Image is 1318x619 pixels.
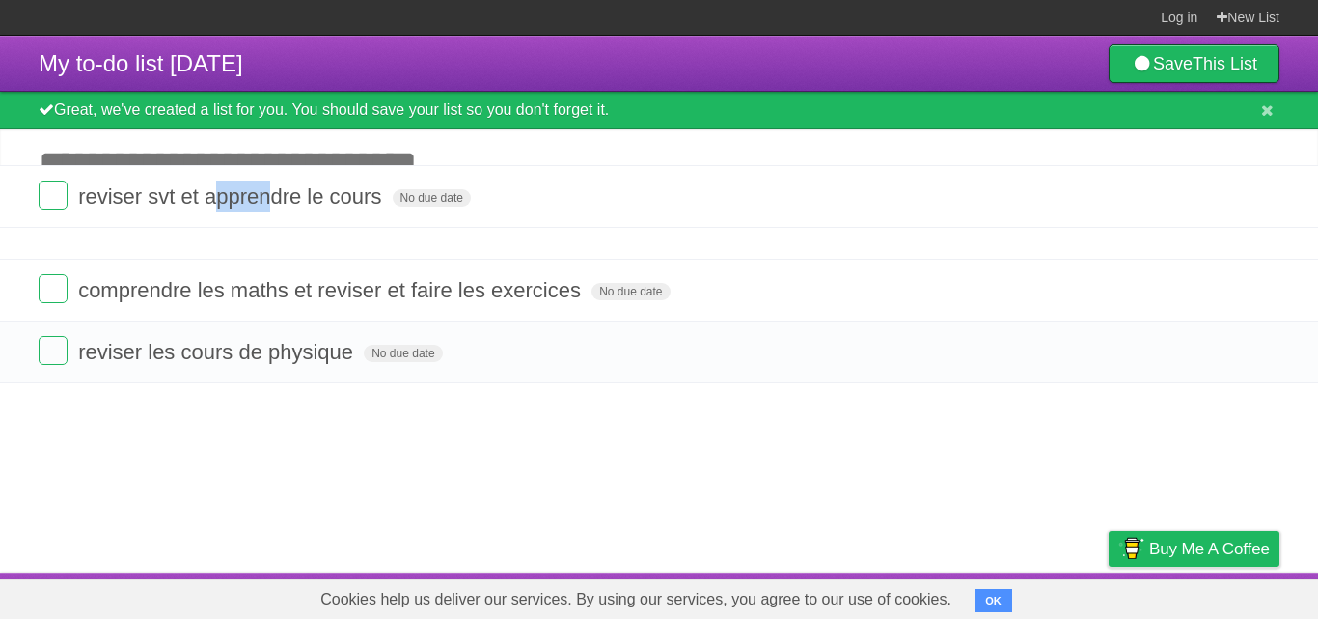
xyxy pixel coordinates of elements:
[1149,532,1270,566] span: Buy me a coffee
[301,580,971,619] span: Cookies help us deliver our services. By using our services, you agree to our use of cookies.
[39,50,243,76] span: My to-do list [DATE]
[1109,44,1279,83] a: SaveThis List
[1158,577,1279,614] a: Suggest a feature
[1084,577,1134,614] a: Privacy
[39,274,68,303] label: Done
[1109,531,1279,567] a: Buy me a coffee
[1193,54,1257,73] b: This List
[852,577,892,614] a: About
[916,577,994,614] a: Developers
[39,181,68,210] label: Done
[393,189,471,207] span: No due date
[364,345,442,362] span: No due date
[1118,532,1144,565] img: Buy me a coffee
[78,340,358,364] span: reviser les cours de physique
[975,589,1012,612] button: OK
[591,283,670,300] span: No due date
[39,336,68,365] label: Done
[1018,577,1060,614] a: Terms
[78,184,386,209] span: reviser svt et apprendre le cours
[78,278,586,302] span: comprendre les maths et reviser et faire les exercices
